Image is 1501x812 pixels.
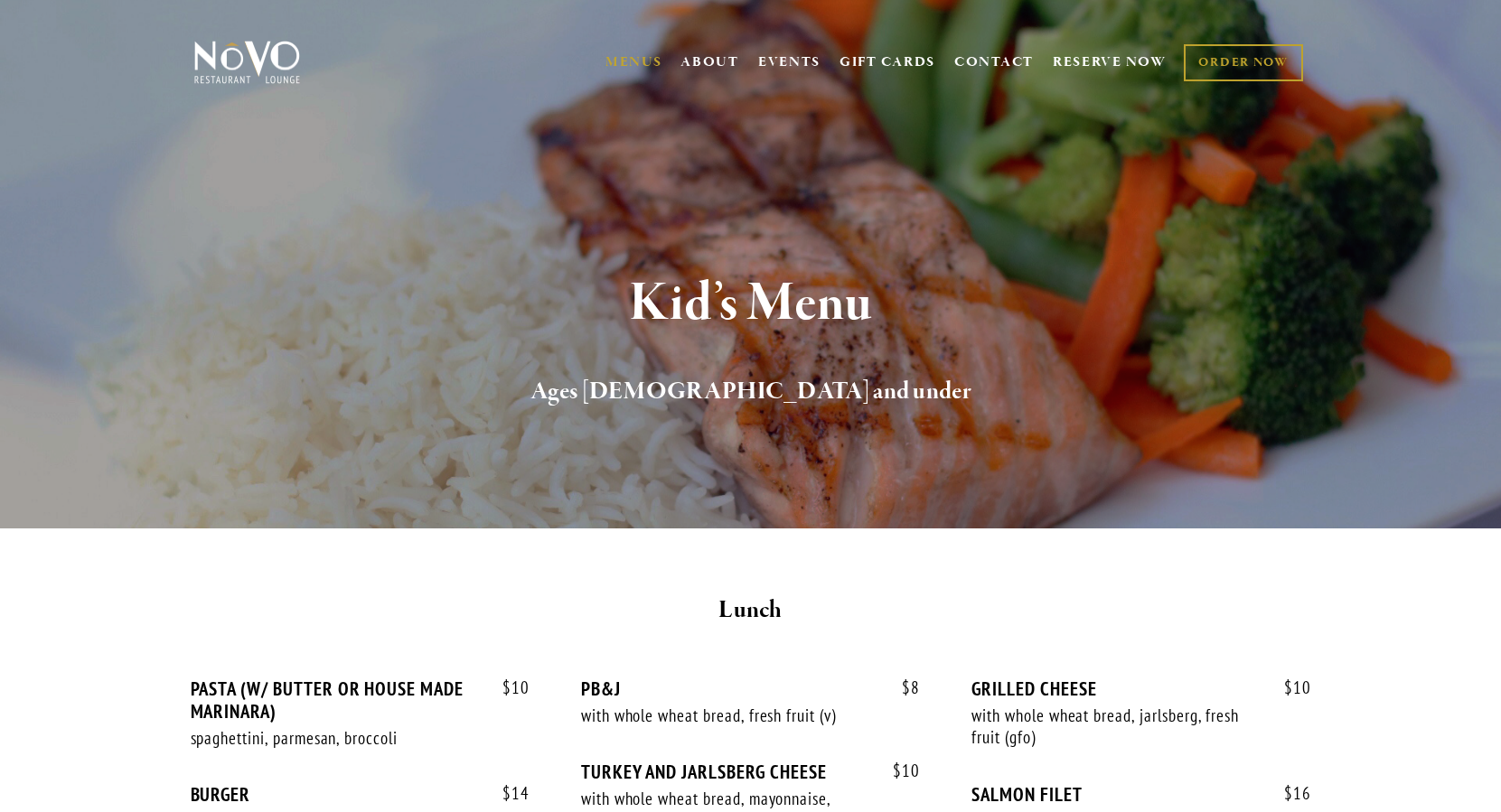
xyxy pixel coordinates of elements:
div: BURGER [191,783,530,806]
span: 10 [484,677,530,698]
span: 14 [484,783,530,804]
a: MENUS [605,53,662,71]
span: $ [902,677,911,698]
span: 8 [884,677,920,698]
div: GRILLED CHEESE [971,677,1310,700]
div: with whole wheat bread, jarlsberg, fresh fruit (gfo) [971,705,1259,749]
a: CONTACT [954,45,1034,79]
span: $ [502,677,511,698]
div: with whole wheat bread, fresh fruit (v) [581,705,868,727]
span: $ [502,782,511,804]
div: TURKEY AND JARLSBERG CHEESE [581,761,920,783]
span: $ [1284,782,1293,804]
img: Novo Restaurant &amp; Lounge [191,40,304,85]
span: $ [893,760,902,781]
a: ORDER NOW [1184,44,1302,81]
div: PB&J [581,677,920,700]
span: 10 [1266,677,1311,698]
a: RESERVE NOW [1053,45,1167,79]
span: 10 [875,761,920,781]
div: SALMON FILET [971,783,1310,806]
h2: Ages [DEMOGRAPHIC_DATA] and under [224,373,1278,411]
h2: Lunch [224,592,1278,630]
div: PASTA (W/ BUTTER OR HOUSE MADE MARINARA) [191,677,530,723]
h1: Kid’s Menu [224,275,1278,333]
span: $ [1284,677,1293,698]
a: EVENTS [758,53,821,71]
span: 16 [1266,783,1311,804]
div: spaghettini, parmesan, broccoli [191,727,478,750]
a: GIFT CARDS [840,45,935,79]
a: ABOUT [680,53,739,71]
